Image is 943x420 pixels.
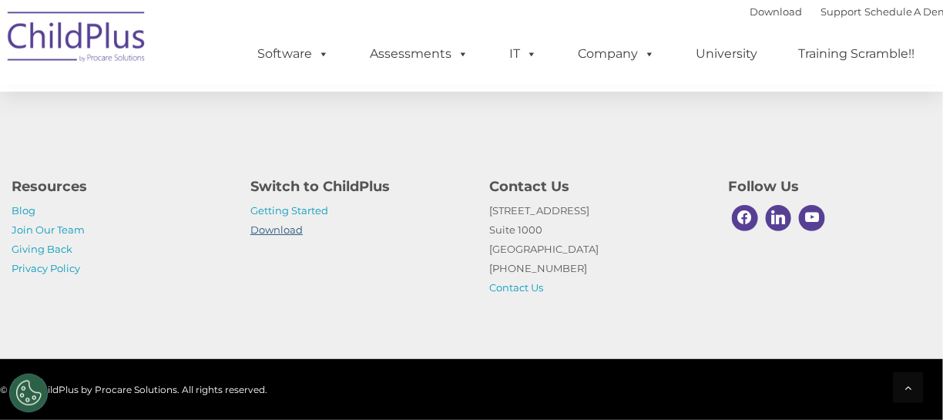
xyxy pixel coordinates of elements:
span: Phone number [211,165,277,176]
a: University [680,39,773,69]
a: Getting Started [250,204,328,217]
a: Software [242,39,344,69]
button: Cookies Settings [9,374,48,412]
a: Privacy Policy [12,262,80,274]
a: IT [494,39,552,69]
a: Company [562,39,670,69]
a: Blog [12,204,35,217]
a: Contact Us [489,281,543,294]
a: Download [250,223,303,236]
span: Last name [211,102,258,113]
a: Assessments [354,39,484,69]
h4: Switch to ChildPlus [250,176,466,197]
a: Join Our Team [12,223,85,236]
a: Youtube [795,201,829,235]
a: Facebook [728,201,762,235]
a: Linkedin [762,201,796,235]
h4: Contact Us [489,176,705,197]
a: Giving Back [12,243,72,255]
a: Training Scramble!! [783,39,930,69]
a: Support [821,5,861,18]
p: [STREET_ADDRESS] Suite 1000 [GEOGRAPHIC_DATA] [PHONE_NUMBER] [489,201,705,297]
h4: Resources [12,176,227,197]
a: Download [750,5,802,18]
